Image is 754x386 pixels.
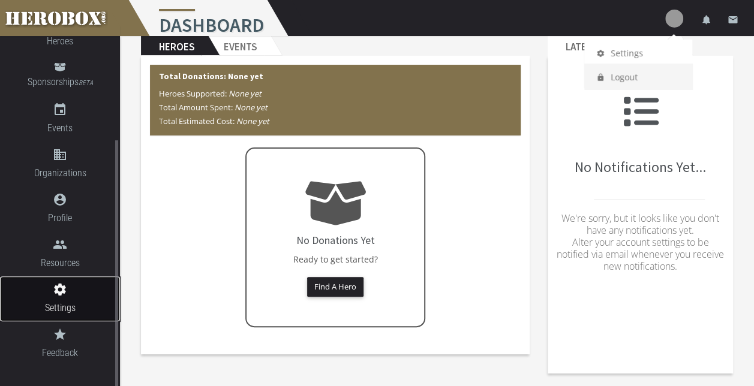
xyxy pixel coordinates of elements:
[159,71,263,82] b: Total Donations: None yet
[296,234,375,246] h4: No Donations Yet
[596,43,605,64] i: settings
[548,32,678,56] h2: Latest Notifications
[150,65,521,135] div: Total Donations: None yet
[159,88,262,99] span: Heroes Supported:
[728,14,738,25] i: email
[561,212,719,237] span: We're sorry, but it looks like you don't have any notifications yet.
[701,14,712,25] i: notifications
[584,40,692,65] a: settingsSettings
[79,79,93,87] small: BETA
[557,236,724,273] span: Alter your account settings to be notified via email whenever you receive new notifications.
[557,65,724,310] div: No Notifications Yet...
[206,32,268,56] h2: Events
[665,10,683,28] img: user-image
[159,116,269,126] span: Total Estimated Cost:
[584,64,692,89] a: Logout
[236,116,269,126] i: None yet
[235,102,268,113] i: None yet
[159,102,268,113] span: Total Amount Spent:
[141,32,206,56] h2: Heroes
[229,88,262,99] i: None yet
[307,277,364,297] button: Find A Hero
[284,252,387,266] p: Ready to get started?
[596,67,605,88] i: lock
[557,94,724,175] h2: No Notifications Yet...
